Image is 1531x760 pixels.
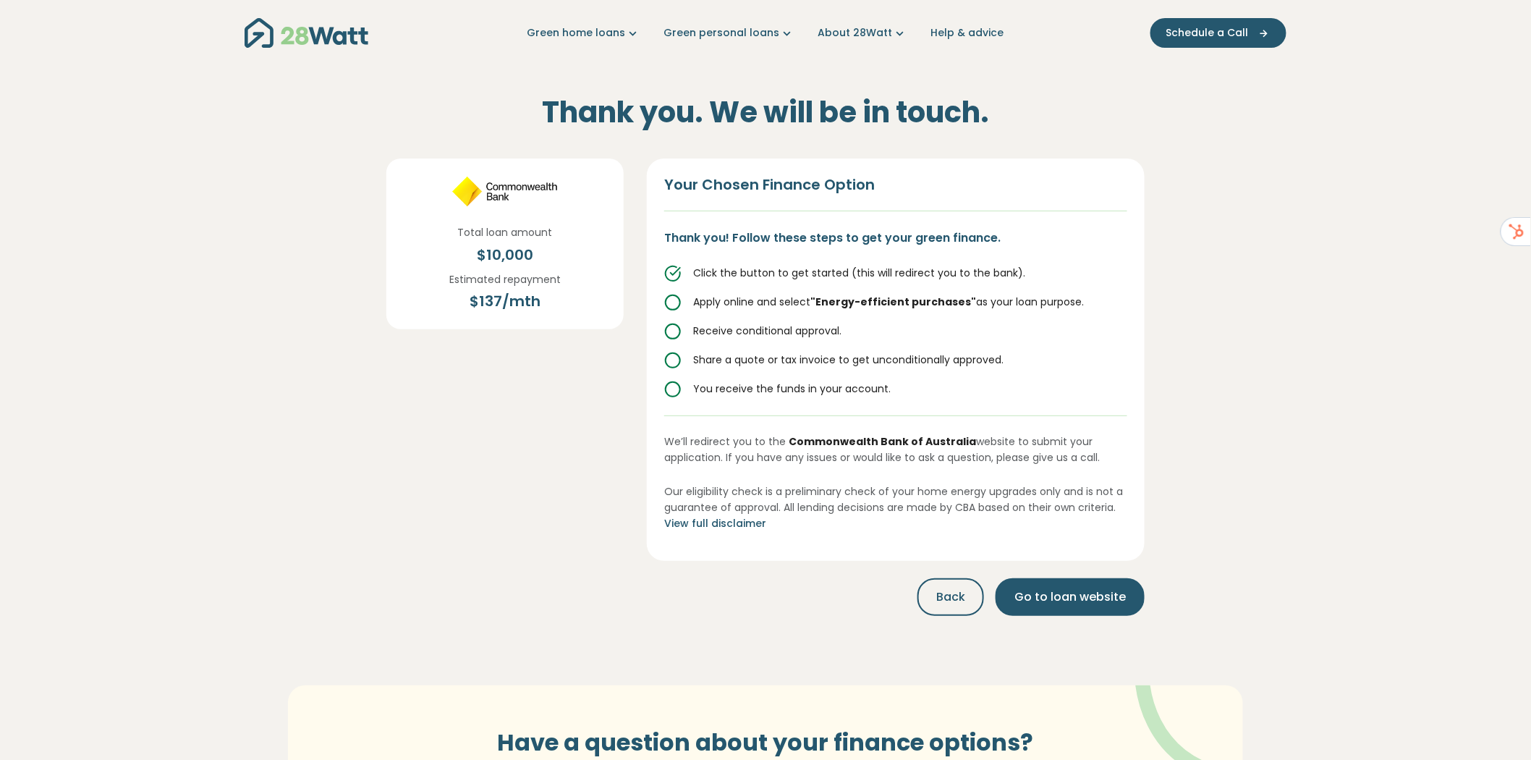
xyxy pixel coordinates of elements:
[789,434,976,449] strong: Commonwealth Bank of Australia
[917,578,984,616] button: Back
[1150,18,1286,48] button: Schedule a Call
[693,352,1004,367] span: Share a quote or tax invoice to get unconditionally approved.
[451,176,559,207] img: CommBank - Home energy loan
[527,25,640,41] a: Green home loans
[664,484,1127,532] p: Our eligibility check is a preliminary check of your home energy upgrades only and is not a guara...
[693,266,1025,280] span: Click the button to get started (this will redirect you to the bank).
[936,588,965,606] span: Back
[664,415,1127,466] p: We’ll redirect you to the website to submit your application. If you have any issues or would lik...
[664,515,766,531] button: View full disclaimer
[818,25,907,41] a: About 28Watt
[930,25,1004,41] a: Help & advice
[810,295,976,309] strong: "Energy-efficient purchases"
[245,14,1286,51] nav: Main navigation
[1166,25,1249,41] span: Schedule a Call
[436,729,1095,756] h3: Have a question about your finance options?
[449,290,561,312] div: $ 137 /mth
[693,324,841,338] span: Receive conditional approval.
[386,77,1145,147] h2: Thank you. We will be in touch.
[693,295,1084,309] span: Apply online and select as your loan purpose.
[996,578,1145,616] button: Go to loan website
[664,229,1127,248] p: Thank you! Follow these steps to get your green finance.
[693,381,891,396] span: You receive the funds in your account.
[245,18,368,48] img: 28Watt
[663,25,794,41] a: Green personal loans
[458,224,553,240] p: Total loan amount
[1014,588,1126,606] span: Go to loan website
[449,271,561,287] p: Estimated repayment
[664,176,1127,211] h2: Your Chosen Finance Option
[458,244,553,266] div: $ 10,000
